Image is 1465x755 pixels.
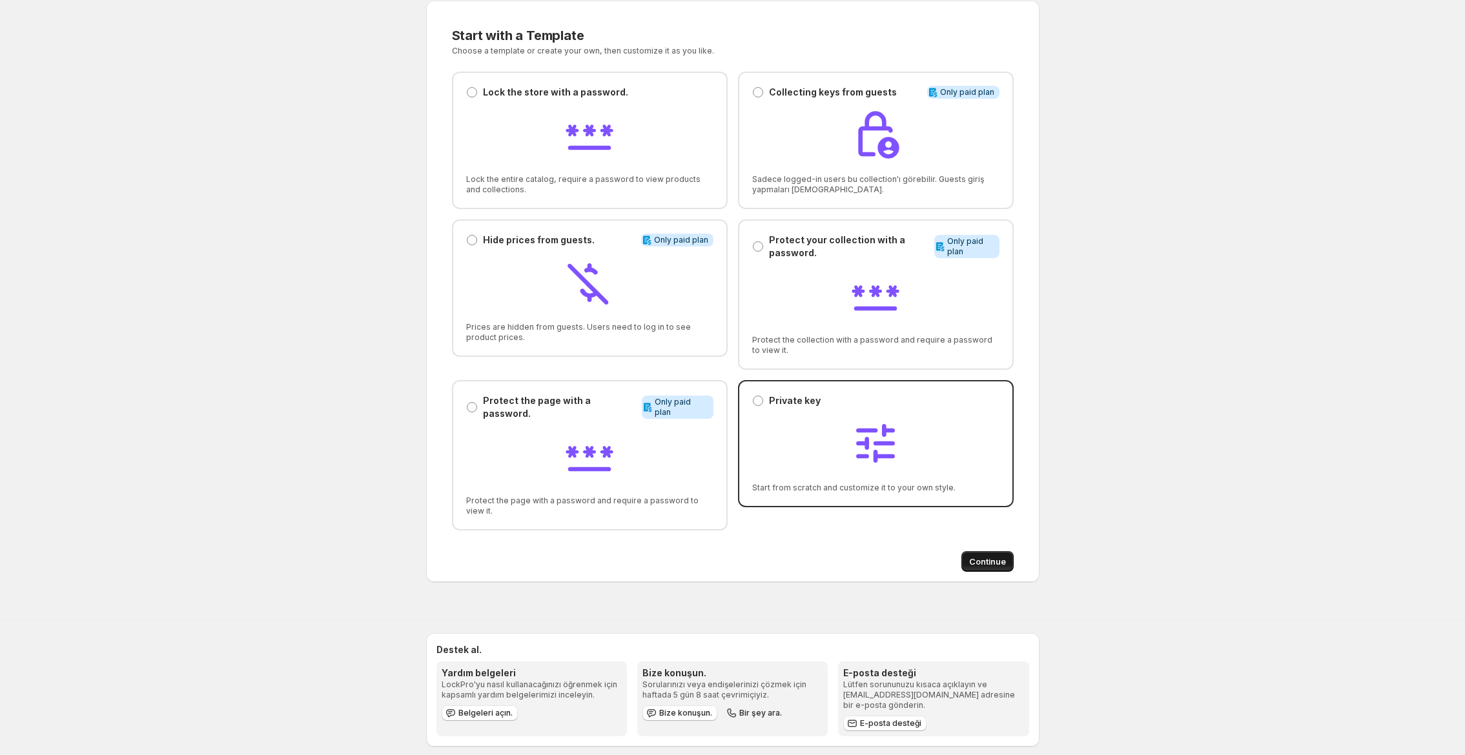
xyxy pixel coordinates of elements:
span: Only paid plan [654,235,708,245]
h3: Bize konuşun. [642,667,823,679]
span: E-posta desteği [860,718,921,729]
span: Protect the collection with a password and require a password to view it. [752,335,999,356]
span: Only paid plan [940,87,994,97]
p: Protect the page with a password. [483,394,637,420]
span: Lock the entire catalog, require a password to view products and collections. [466,174,713,195]
img: Lock store with passcode [564,109,615,161]
h3: E-posta desteği [843,667,1023,679]
h3: Yardım belgeleri [442,667,622,679]
span: Only paid plan [655,397,708,418]
p: Lütfen sorununuzu kısaca açıklayın ve [EMAIL_ADDRESS][DOMAIN_NAME] adresine bir e-posta gönderin. [843,679,1023,710]
a: Belgeleri açın. [442,705,518,721]
span: Bir şey ara. [739,708,782,718]
p: Lock the store with a password. [483,86,628,99]
p: Private key [769,394,821,407]
p: Protect your collection with a password. [769,234,930,259]
p: LockPro'yu nasıl kullanacağınızı öğrenmek için kapsamlı yardım belgelerimizi inceleyin. [442,679,622,700]
img: Lock collection from guests [850,109,901,161]
span: Prices are hidden from guests. Users need to log in to see product prices. [466,322,713,343]
img: Password protect collection [850,270,901,321]
span: Belgeleri açın. [458,708,513,718]
p: Choose a template or create your own, then customize it as you like. [452,46,859,56]
span: Sadece logged-in users bu collection'ı görebilir. Guests giriş yapmaları [DEMOGRAPHIC_DATA]. [752,174,999,195]
button: Bize konuşun. [642,705,717,721]
span: Protect the page with a password and require a password to view it. [466,496,713,516]
p: Collecting keys from guests [769,86,897,99]
span: Bize konuşun. [659,708,712,718]
h2: Destek al. [436,643,1029,656]
a: E-posta desteği [843,716,927,731]
button: Continue [961,551,1014,572]
p: Sorularınızı veya endişelerinizi çözmek için haftada 5 gün 8 saat çevrimiçiyiz. [642,679,823,700]
span: Only paid plan [947,236,994,257]
span: Continue [969,555,1006,568]
img: Custom lock [850,418,901,469]
img: Hide prices from guests [564,257,615,308]
img: Password protect page [564,430,615,482]
span: Start from scratch and customize it to your own style. [752,483,999,493]
button: Bir şey ara. [722,705,787,721]
p: Hide prices from guests. [483,234,595,247]
span: Start with a Template [452,28,584,43]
